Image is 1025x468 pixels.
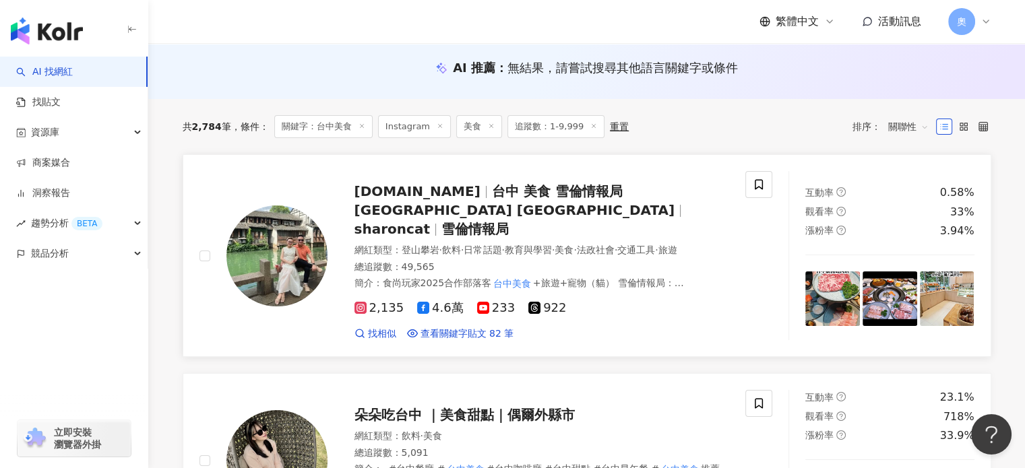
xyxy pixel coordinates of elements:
[71,217,102,230] div: BETA
[423,430,442,441] span: 美食
[439,244,442,255] span: ·
[11,18,83,44] img: logo
[378,115,451,138] span: Instagram
[805,225,834,236] span: 漲粉率
[577,244,615,255] span: 法政社會
[354,276,684,302] span: 簡介 ：
[16,219,26,228] span: rise
[943,409,974,424] div: 718%
[354,261,730,274] div: 總追蹤數 ： 49,565
[421,430,423,441] span: ·
[805,187,834,198] span: 互動率
[456,115,502,138] span: 美食
[461,244,464,255] span: ·
[22,428,48,449] img: chrome extension
[658,244,677,255] span: 旅遊
[573,244,576,255] span: ·
[950,205,974,220] div: 33%
[368,327,396,341] span: 找相似
[971,414,1012,455] iframe: Help Scout Beacon - Open
[836,207,846,216] span: question-circle
[805,271,860,326] img: post-image
[407,327,514,341] a: 查看關鍵字貼文 82 筆
[16,187,70,200] a: 洞察報告
[555,244,573,255] span: 美食
[54,426,101,450] span: 立即安裝 瀏覽器外掛
[226,205,328,306] img: KOL Avatar
[505,244,552,255] span: 教育與學習
[354,430,730,443] div: 網紅類型 ：
[836,392,846,401] span: question-circle
[610,121,629,132] div: 重置
[354,183,675,218] span: 台中 美食 雪倫情報局 [GEOGRAPHIC_DATA] [GEOGRAPHIC_DATA]
[552,244,555,255] span: ·
[863,271,917,326] img: post-image
[354,446,730,460] div: 總追蹤數 ： 5,091
[477,301,515,315] span: 233
[18,420,131,457] a: chrome extension立即安裝 瀏覽器外掛
[354,221,430,237] span: sharoncat
[805,206,834,217] span: 觀看率
[957,14,966,29] span: 奧
[354,327,396,341] a: 找相似
[617,244,655,255] span: 交通工具
[231,121,269,132] span: 條件 ：
[354,301,404,315] span: 2,135
[836,430,846,440] span: question-circle
[354,244,730,257] div: 網紅類型 ：
[888,116,929,137] span: 關聯性
[354,407,575,423] span: 朵朵吃台中 ｜美食甜點｜偶爾外縣市
[16,156,70,170] a: 商案媒合
[805,411,834,422] span: 觀看率
[615,244,617,255] span: ·
[417,301,464,315] span: 4.6萬
[453,59,738,76] div: AI 推薦 ：
[421,327,514,341] span: 查看關鍵字貼文 82 筆
[805,430,834,440] span: 漲粉率
[528,301,566,315] span: 922
[491,276,533,291] mark: 台中美食
[852,116,936,137] div: 排序：
[836,187,846,197] span: question-circle
[836,411,846,421] span: question-circle
[878,15,921,28] span: 活動訊息
[402,244,439,255] span: 登山攀岩
[192,121,222,132] span: 2,784
[940,224,974,238] div: 3.94%
[31,238,69,269] span: 競品分析
[776,14,819,29] span: 繁體中文
[31,208,102,238] span: 趨勢分析
[354,183,480,199] span: [DOMAIN_NAME]
[940,185,974,200] div: 0.58%
[940,390,974,405] div: 23.1%
[836,226,846,235] span: question-circle
[16,65,73,79] a: searchAI 找網紅
[464,244,501,255] span: 日常話題
[16,96,61,109] a: 找貼文
[507,61,738,75] span: 無結果，請嘗試搜尋其他語言關鍵字或條件
[940,428,974,443] div: 33.9%
[655,244,658,255] span: ·
[442,244,461,255] span: 飲料
[31,117,59,147] span: 資源庫
[383,277,492,288] span: 食尚玩家2025合作部落客
[920,271,974,326] img: post-image
[183,154,991,357] a: KOL Avatar[DOMAIN_NAME]台中 美食 雪倫情報局 [GEOGRAPHIC_DATA] [GEOGRAPHIC_DATA]sharoncat雪倫情報局網紅類型：登山攀岩·飲料·...
[805,392,834,403] span: 互動率
[441,221,509,237] span: 雪倫情報局
[501,244,504,255] span: ·
[402,430,421,441] span: 飲料
[274,115,373,138] span: 關鍵字：台中美食
[183,121,231,132] div: 共 筆
[507,115,604,138] span: 追蹤數：1-9,999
